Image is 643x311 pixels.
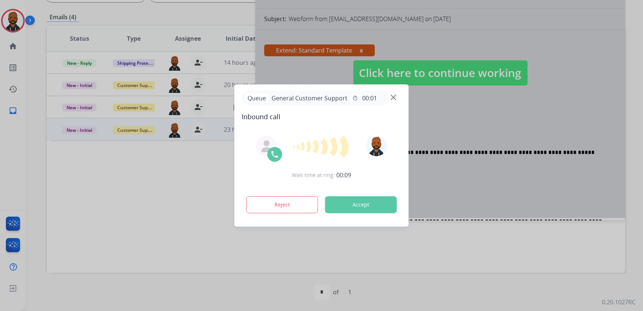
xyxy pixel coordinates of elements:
[269,94,351,103] span: General Customer Support
[270,150,279,159] img: call-icon
[325,196,397,213] button: Accept
[292,171,335,179] span: Wait time at ring:
[242,111,401,122] span: Inbound call
[261,140,273,152] img: agent-avatar
[602,298,636,307] p: 0.20.1027RC
[246,196,318,213] button: Reject
[336,171,351,180] span: 00:09
[245,93,269,103] p: Queue
[363,94,377,103] span: 00:01
[352,95,358,101] mat-icon: timer
[366,136,387,156] img: avatar
[391,95,396,100] img: close-button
